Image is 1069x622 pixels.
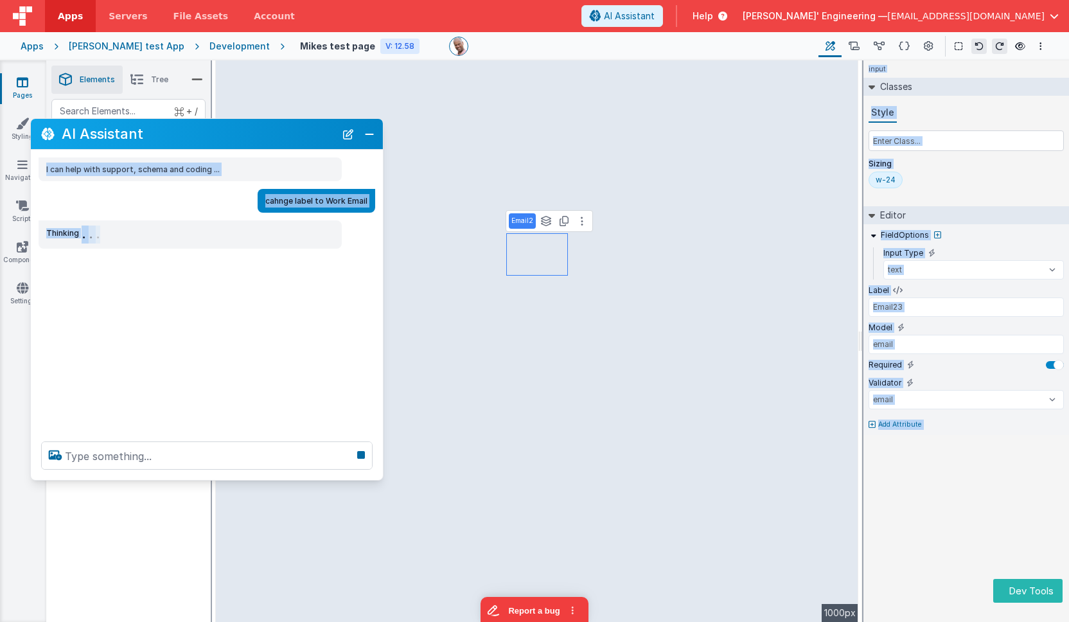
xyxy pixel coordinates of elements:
[361,125,378,143] button: Close
[173,10,229,22] span: File Assets
[869,420,1064,430] button: Add Attribute
[869,360,902,370] label: Required
[69,40,184,53] div: [PERSON_NAME] test App
[21,40,44,53] div: Apps
[450,37,468,55] img: 11ac31fe5dc3d0eff3fbbbf7b26fa6e1
[1033,39,1048,54] button: Options
[869,130,1064,151] input: Enter Class...
[693,10,713,22] span: Help
[109,10,147,22] span: Servers
[869,103,897,123] button: Style
[869,378,901,388] label: Validator
[743,10,887,22] span: [PERSON_NAME]' Engineering —
[581,5,663,27] button: AI Assistant
[881,230,929,240] label: FieldOptions
[151,75,168,85] span: Tree
[96,226,100,244] span: .
[743,10,1059,22] button: [PERSON_NAME]' Engineering — [EMAIL_ADDRESS][DOMAIN_NAME]
[876,175,896,185] div: w-24
[339,125,357,143] button: New Chat
[822,604,858,622] div: 1000px
[869,323,892,333] label: Model
[869,285,889,296] label: Label
[46,163,334,176] p: I can help with support, schema and coding ...
[62,126,335,141] h2: AI Assistant
[993,579,1063,603] button: Dev Tools
[216,60,858,622] div: -->
[265,194,367,208] p: cahnge label to Work Email
[80,75,115,85] span: Elements
[869,159,1064,169] p: Sizing
[209,40,270,53] div: Development
[89,226,93,244] span: .
[82,221,86,239] span: .
[511,216,533,226] p: Email2
[887,10,1045,22] span: [EMAIL_ADDRESS][DOMAIN_NAME]
[51,99,206,123] input: Search Elements...
[604,10,655,22] span: AI Assistant
[875,78,912,96] h2: Classes
[175,99,198,123] span: + /
[380,39,420,54] div: V: 12.58
[878,420,922,430] p: Add Attribute
[875,206,906,224] h2: Editor
[58,10,83,22] span: Apps
[863,60,890,78] h4: input
[300,41,375,51] h4: Mikes test page
[883,248,923,258] label: Input Type
[46,228,79,238] span: Thinking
